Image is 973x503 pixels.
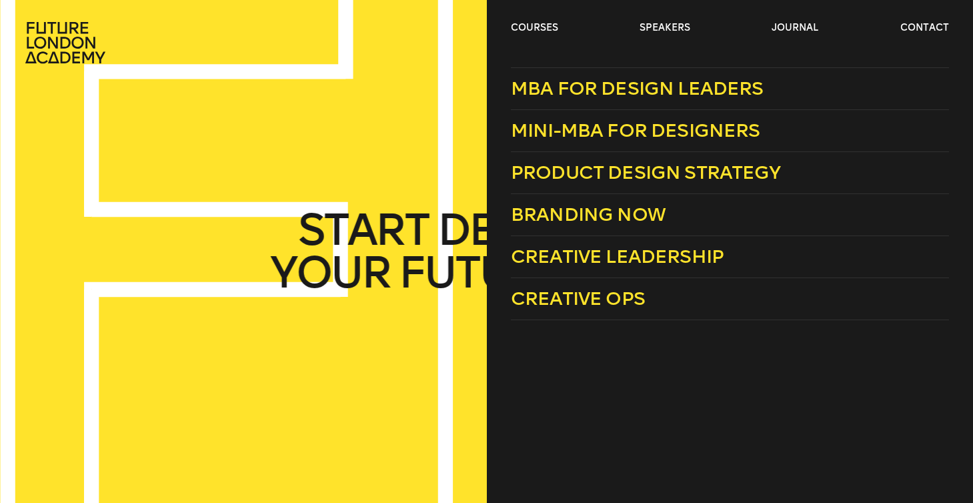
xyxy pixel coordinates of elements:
a: Creative Ops [511,278,949,320]
a: Creative Leadership [511,236,949,278]
a: MBA for Design Leaders [511,67,949,110]
a: Product Design Strategy [511,152,949,194]
span: Creative Leadership [511,245,724,268]
a: Mini-MBA for Designers [511,110,949,152]
span: Product Design Strategy [511,161,781,183]
a: Branding Now [511,194,949,236]
span: Branding Now [511,203,666,225]
span: MBA for Design Leaders [511,77,764,99]
span: Mini-MBA for Designers [511,119,760,141]
a: speakers [640,21,690,35]
a: journal [772,21,818,35]
span: Creative Ops [511,288,645,310]
a: contact [900,21,949,35]
a: courses [511,21,558,35]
